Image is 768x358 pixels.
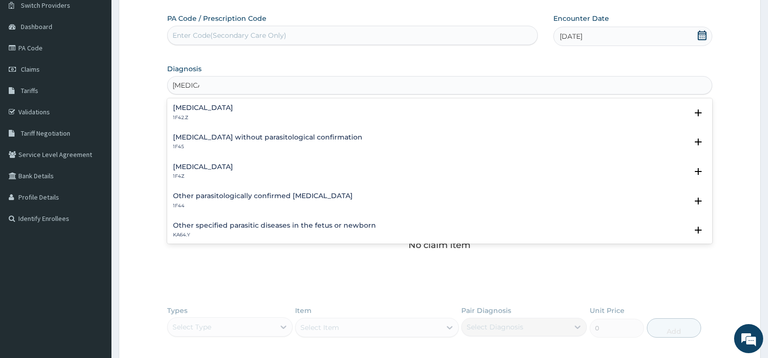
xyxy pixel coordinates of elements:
span: Dashboard [21,22,52,31]
div: Chat with us now [50,54,163,67]
p: 1F4Z [173,173,233,180]
div: Minimize live chat window [159,5,182,28]
div: Enter Code(Secondary Care Only) [172,31,286,40]
label: PA Code / Prescription Code [167,14,266,23]
p: 1F45 [173,143,362,150]
p: KA64.Y [173,232,376,238]
label: Encounter Date [553,14,609,23]
span: [DATE] [560,31,582,41]
span: Tariffs [21,86,38,95]
span: Claims [21,65,40,74]
label: Diagnosis [167,64,202,74]
h4: [MEDICAL_DATA] [173,104,233,111]
h4: [MEDICAL_DATA] [173,163,233,171]
i: open select status [692,224,704,236]
span: Switch Providers [21,1,70,10]
h4: Other specified parasitic diseases in the fetus or newborn [173,222,376,229]
i: open select status [692,136,704,148]
p: 1F42.Z [173,114,233,121]
textarea: Type your message and hit 'Enter' [5,248,185,281]
img: d_794563401_company_1708531726252_794563401 [18,48,39,73]
p: 1F44 [173,202,353,209]
h4: Other parasitologically confirmed [MEDICAL_DATA] [173,192,353,200]
h4: [MEDICAL_DATA] without parasitological confirmation [173,134,362,141]
i: open select status [692,107,704,119]
p: No claim item [408,240,470,250]
span: We're online! [56,113,134,211]
span: Tariff Negotiation [21,129,70,138]
i: open select status [692,195,704,207]
i: open select status [692,166,704,177]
